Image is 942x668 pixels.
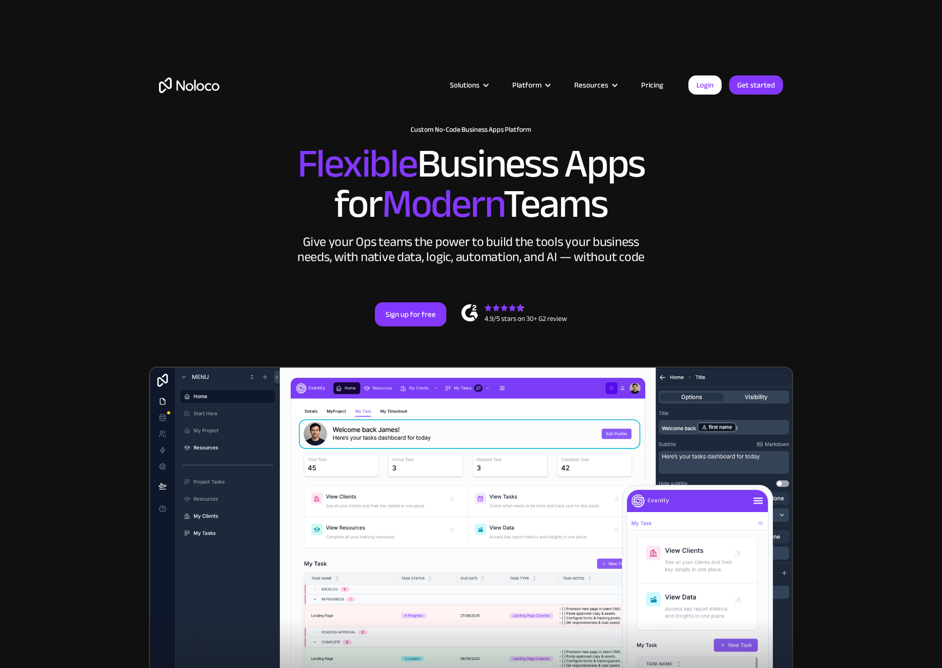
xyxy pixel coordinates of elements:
[159,77,219,93] a: home
[375,302,446,326] a: Sign up for free
[688,75,722,95] a: Login
[382,166,503,241] span: Modern
[450,78,480,92] div: Solutions
[562,78,629,92] div: Resources
[574,78,608,92] div: Resources
[629,78,676,92] a: Pricing
[159,144,783,224] h2: Business Apps for Teams
[512,78,541,92] div: Platform
[500,78,562,92] div: Platform
[729,75,783,95] a: Get started
[297,126,417,201] span: Flexible
[437,78,500,92] div: Solutions
[295,234,647,265] div: Give your Ops teams the power to build the tools your business needs, with native data, logic, au...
